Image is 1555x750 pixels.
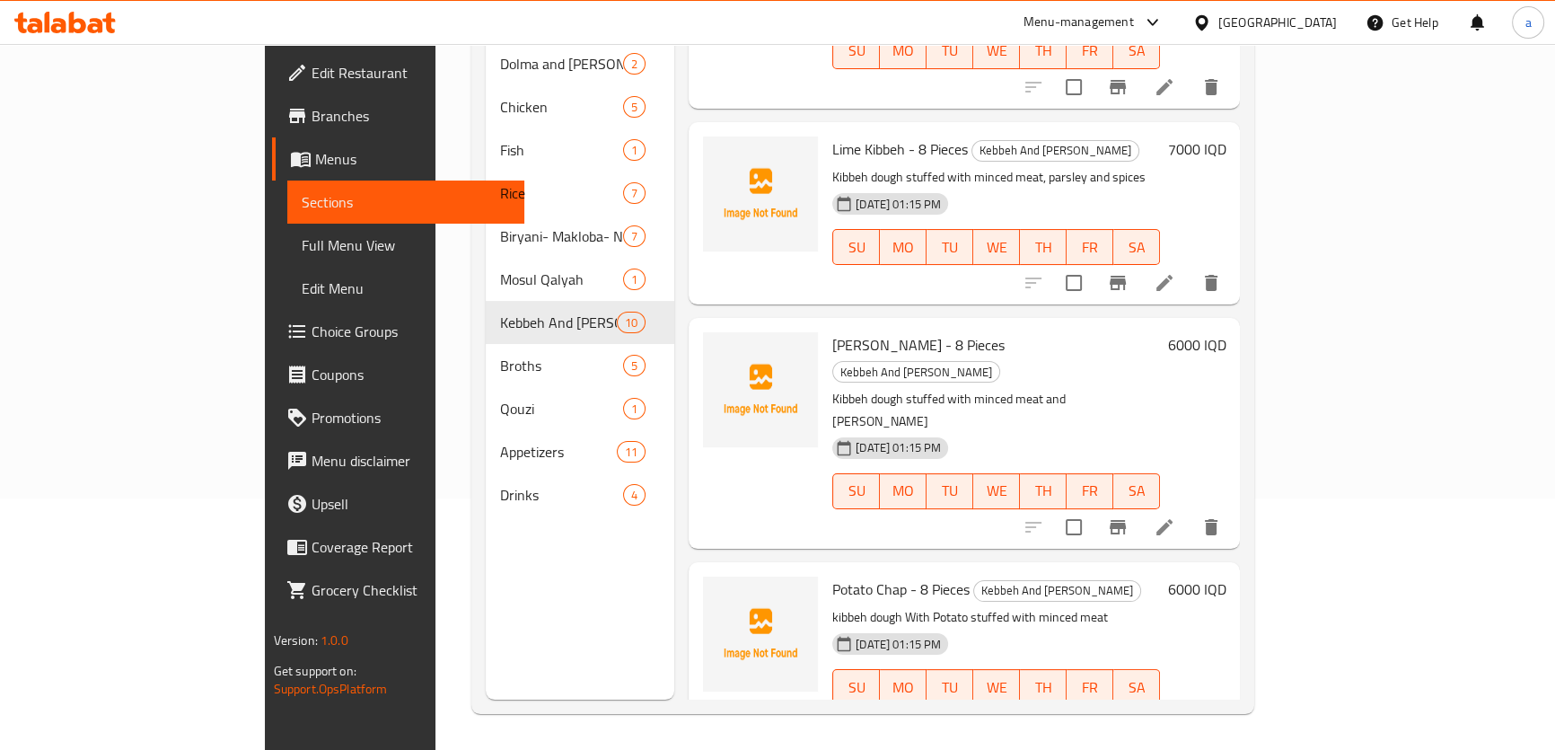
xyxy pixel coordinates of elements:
span: SA [1120,234,1153,260]
div: Drinks4 [486,473,674,516]
div: Kebbeh And [PERSON_NAME]10 [486,301,674,344]
span: Select to update [1055,508,1093,546]
button: Branch-specific-item [1096,506,1139,549]
button: TU [927,473,973,509]
span: a [1524,13,1531,32]
span: Chicken [500,96,623,118]
a: Coverage Report [272,525,524,569]
button: TH [1020,33,1067,69]
button: MO [880,473,927,509]
a: Edit menu item [1154,272,1175,294]
span: Full Menu View [302,234,510,256]
div: items [617,441,646,463]
span: Qouzi [500,398,623,419]
span: 2 [624,56,645,73]
button: TU [927,33,973,69]
span: Branches [312,105,510,127]
button: FR [1067,669,1113,705]
div: Rice7 [486,172,674,215]
a: Grocery Checklist [272,569,524,612]
span: Broths [500,355,623,376]
div: Appetizers11 [486,430,674,473]
span: Choice Groups [312,321,510,342]
span: FR [1074,234,1106,260]
h6: 6000 IQD [1167,577,1226,602]
span: SA [1120,675,1153,701]
span: Lime Kibbeh - 8 Pieces [832,136,968,163]
span: [PERSON_NAME] - 8 Pieces [832,331,1005,358]
span: Menu disclaimer [312,450,510,472]
div: items [623,225,646,247]
span: Biryani- Makloba- Nawashif [500,225,623,247]
button: MO [880,229,927,265]
span: WE [980,478,1013,504]
span: WE [980,234,1013,260]
span: Appetizers [500,441,617,463]
a: Edit menu item [1154,76,1175,98]
span: FR [1074,478,1106,504]
span: 1 [624,142,645,159]
div: Biryani- Makloba- Nawashif7 [486,215,674,258]
a: Menus [272,137,524,181]
span: Mosul Qalyah [500,269,623,290]
span: Potato Chap - 8 Pieces [832,576,970,603]
span: Edit Restaurant [312,62,510,84]
div: items [623,355,646,376]
span: Select to update [1055,264,1093,302]
span: 5 [624,99,645,116]
button: Branch-specific-item [1096,66,1139,109]
button: TU [927,669,973,705]
span: TH [1027,675,1059,701]
span: Kebbeh And [PERSON_NAME] [833,362,999,383]
div: Kebbeh And Borek [973,580,1141,602]
button: FR [1067,33,1113,69]
span: MO [887,478,919,504]
span: TH [1027,234,1059,260]
span: 1 [624,271,645,288]
button: SA [1113,229,1160,265]
span: Coupons [312,364,510,385]
p: kibbeh dough With Potato stuffed with minced meat [832,606,1160,629]
a: Choice Groups [272,310,524,353]
span: WE [980,675,1013,701]
button: WE [973,473,1020,509]
button: TH [1020,669,1067,705]
button: FR [1067,473,1113,509]
span: Coverage Report [312,536,510,558]
span: TU [934,675,966,701]
div: Menu-management [1023,12,1134,33]
span: Drinks [500,484,623,506]
nav: Menu sections [486,35,674,524]
div: [GEOGRAPHIC_DATA] [1218,13,1337,32]
span: Version: [274,629,318,652]
span: [DATE] 01:15 PM [848,196,948,213]
span: Menus [315,148,510,170]
div: Mosul Qalyah1 [486,258,674,301]
button: WE [973,669,1020,705]
span: 4 [624,487,645,504]
span: Promotions [312,407,510,428]
span: 11 [618,444,645,461]
span: 7 [624,185,645,202]
button: SU [832,669,880,705]
span: Edit Menu [302,278,510,299]
div: items [623,398,646,419]
button: SA [1113,473,1160,509]
span: SU [840,38,873,64]
span: Grocery Checklist [312,579,510,601]
span: Upsell [312,493,510,515]
p: Kibbeh dough stuffed with minced meat, parsley and spices [832,166,1160,189]
a: Edit Menu [287,267,524,310]
span: Kebbeh And [PERSON_NAME] [974,580,1140,601]
span: Select to update [1055,68,1093,106]
button: SA [1113,33,1160,69]
span: Rice [500,182,623,204]
span: Get support on: [274,659,356,683]
span: MO [887,38,919,64]
span: 1 [624,401,645,418]
div: items [623,53,646,75]
p: Kibbeh dough stuffed with minced meat and [PERSON_NAME] [832,388,1160,433]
